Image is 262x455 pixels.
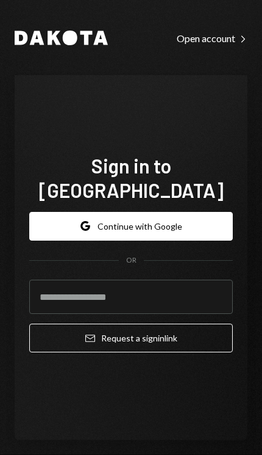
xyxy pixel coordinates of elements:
div: Open account [177,32,247,45]
a: Open account [177,31,247,45]
button: Request a signinlink [29,324,233,352]
div: OR [126,255,136,266]
h1: Sign in to [GEOGRAPHIC_DATA] [29,153,233,202]
button: Continue with Google [29,212,233,241]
